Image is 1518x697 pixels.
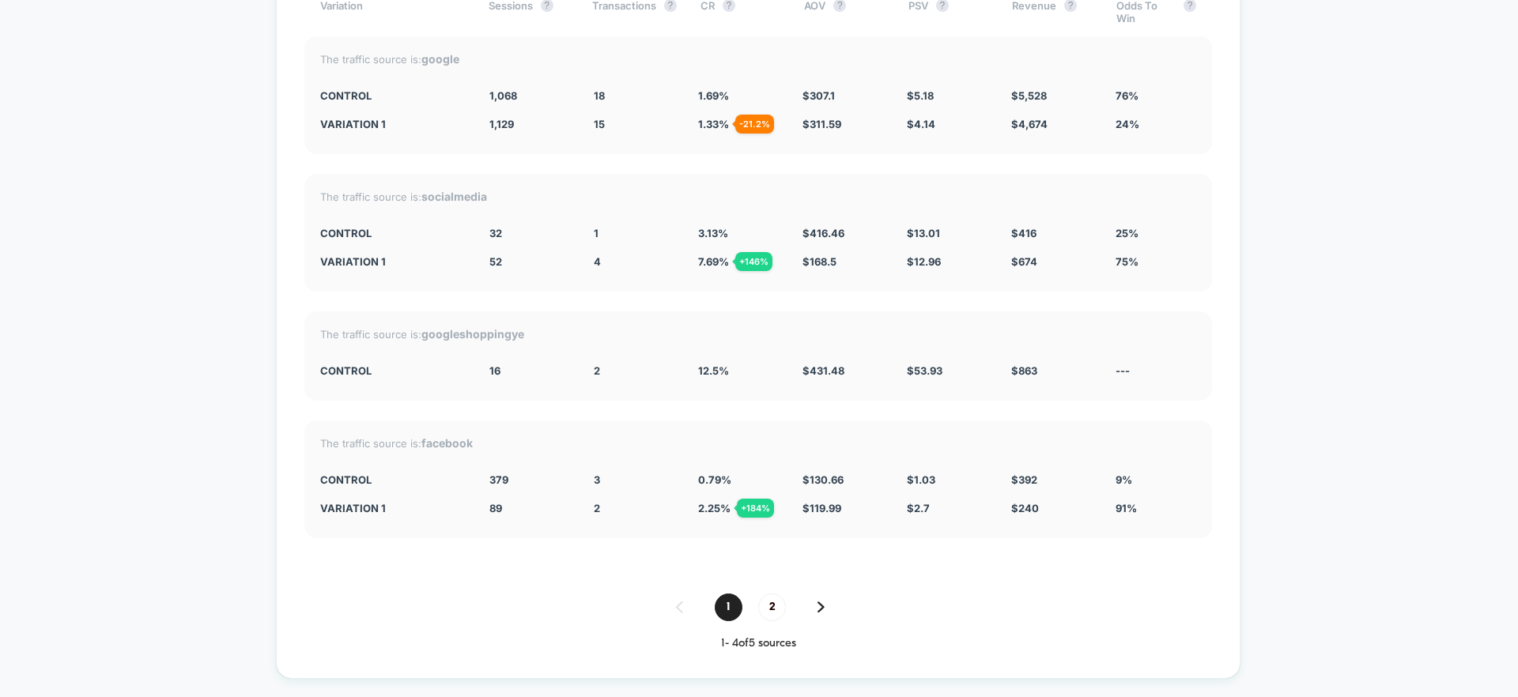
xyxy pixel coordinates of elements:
strong: socialmedia [421,190,487,203]
span: 2 [594,364,600,377]
span: 3.13 % [698,227,728,239]
span: $ 240 [1011,502,1039,514]
span: $ 392 [1011,473,1037,486]
span: 18 [594,89,605,102]
span: 1.69 % [698,89,729,102]
div: - 21.2 % [735,115,774,134]
div: Variation 1 [320,118,466,130]
span: 2.25 % [698,502,731,514]
div: The traffic source is: [320,436,1196,450]
span: $ 4.14 [907,118,935,130]
strong: google [421,52,459,66]
strong: facebook [421,436,473,450]
div: CONTROL [320,473,466,486]
div: + 146 % [735,252,772,271]
span: 89 [489,502,502,514]
span: $ 416 [1011,227,1037,239]
span: $ 431.48 [802,364,844,377]
span: 12.5 % [698,364,729,377]
span: $ 311.59 [802,118,841,130]
div: The traffic source is: [320,52,1196,66]
span: 52 [489,255,502,268]
span: 1 [594,227,599,239]
span: 2 [594,502,600,514]
span: $ 53.93 [907,364,942,377]
img: pagination forward [818,601,825,612]
span: $ 1.03 [907,473,935,486]
span: 3 [594,473,600,486]
span: $ 674 [1011,255,1037,268]
div: + 184 % [737,499,774,518]
div: 76% [1116,89,1196,102]
span: 0.79 % [698,473,731,486]
span: $ 130.66 [802,473,844,486]
div: The traffic source is: [320,190,1196,203]
div: --- [1116,364,1196,377]
strong: googleshoppingye [421,327,524,341]
span: 2 [758,593,786,621]
span: $ 863 [1011,364,1037,377]
div: 24% [1116,118,1196,130]
span: $ 168.5 [802,255,836,268]
span: $ 12.96 [907,255,941,268]
span: $ 416.46 [802,227,844,239]
div: 9% [1116,473,1196,486]
span: 4 [594,255,601,268]
div: Variation 1 [320,255,466,268]
div: 25% [1116,227,1196,239]
span: 15 [594,118,605,130]
div: CONTROL [320,227,466,239]
span: 1.33 % [698,118,729,130]
span: $ 119.99 [802,502,841,514]
span: $ 4,674 [1011,118,1048,130]
div: CONTROL [320,89,466,102]
span: $ 307.1 [802,89,835,102]
span: 1,068 [489,89,517,102]
div: CONTROL [320,364,466,377]
span: 16 [489,364,500,377]
div: Variation 1 [320,502,466,514]
span: 32 [489,227,502,239]
span: $ 5.18 [907,89,934,102]
span: 1,129 [489,118,514,130]
div: 91% [1116,502,1196,514]
span: $ 5,528 [1011,89,1047,102]
span: 1 [715,593,742,621]
span: $ 2.7 [907,502,930,514]
div: 75% [1116,255,1196,268]
div: 1 - 4 of 5 sources [304,637,1212,650]
span: 379 [489,473,508,486]
span: $ 13.01 [907,227,940,239]
div: The traffic source is: [320,327,1196,341]
span: 7.69 % [698,255,729,268]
